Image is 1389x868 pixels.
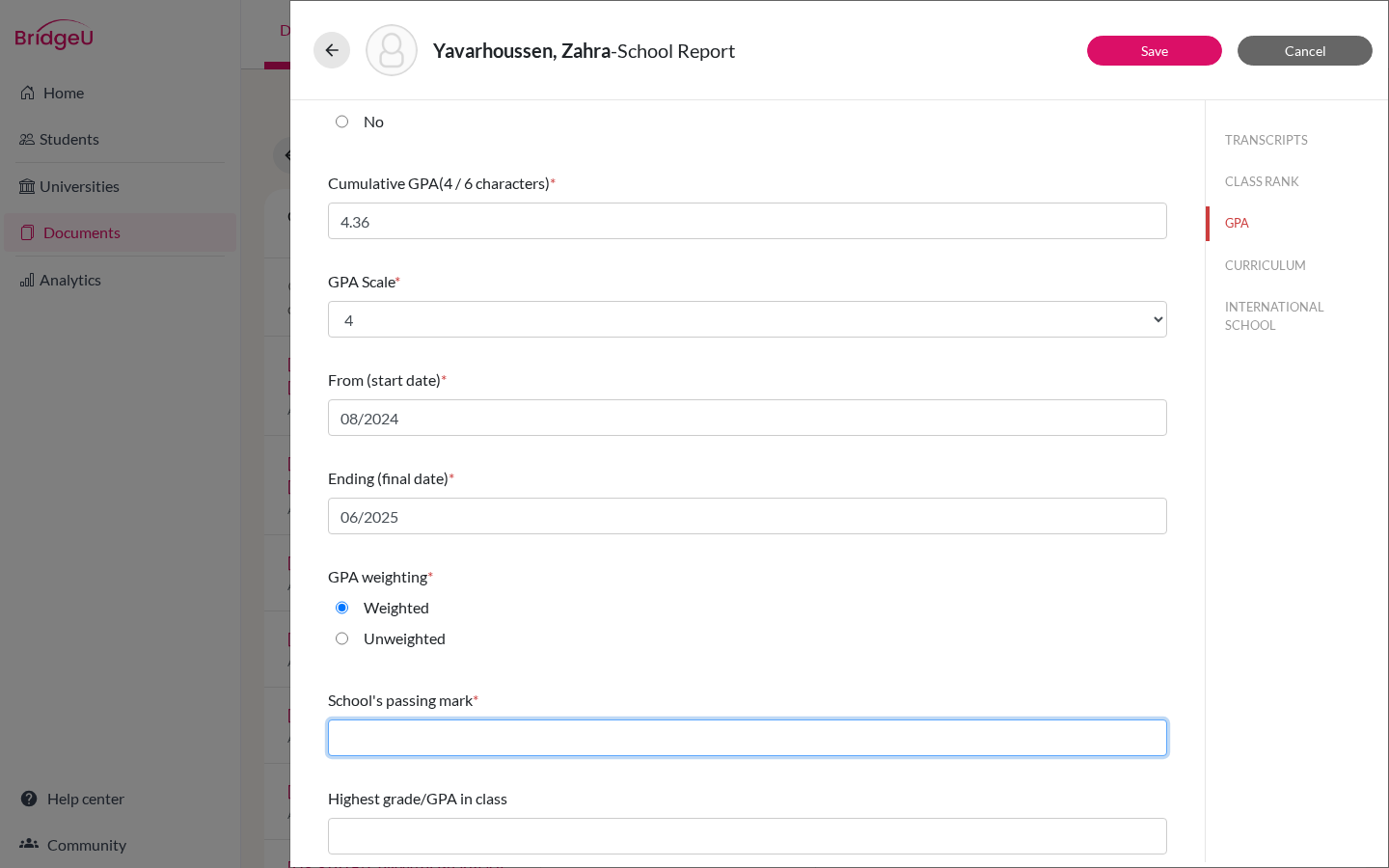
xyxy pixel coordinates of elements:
[364,110,384,133] label: No
[328,370,441,389] span: From (start date)
[364,596,429,619] label: Weighted
[328,469,449,487] span: Ending (final date)
[1206,249,1388,283] button: CURRICULUM
[1206,206,1388,240] button: GPA
[364,627,446,650] label: Unweighted
[328,567,427,585] span: GPA weighting
[439,174,550,192] span: (4 / 6 characters)
[328,691,473,709] span: School's passing mark
[328,174,439,192] span: Cumulative GPA
[1206,165,1388,199] button: CLASS RANK
[1206,290,1388,342] button: INTERNATIONAL SCHOOL
[433,39,611,62] strong: Yavarhoussen, Zahra
[1206,123,1388,157] button: TRANSCRIPTS
[611,39,735,62] span: - School Report
[328,272,395,290] span: GPA Scale
[328,789,507,807] span: Highest grade/GPA in class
